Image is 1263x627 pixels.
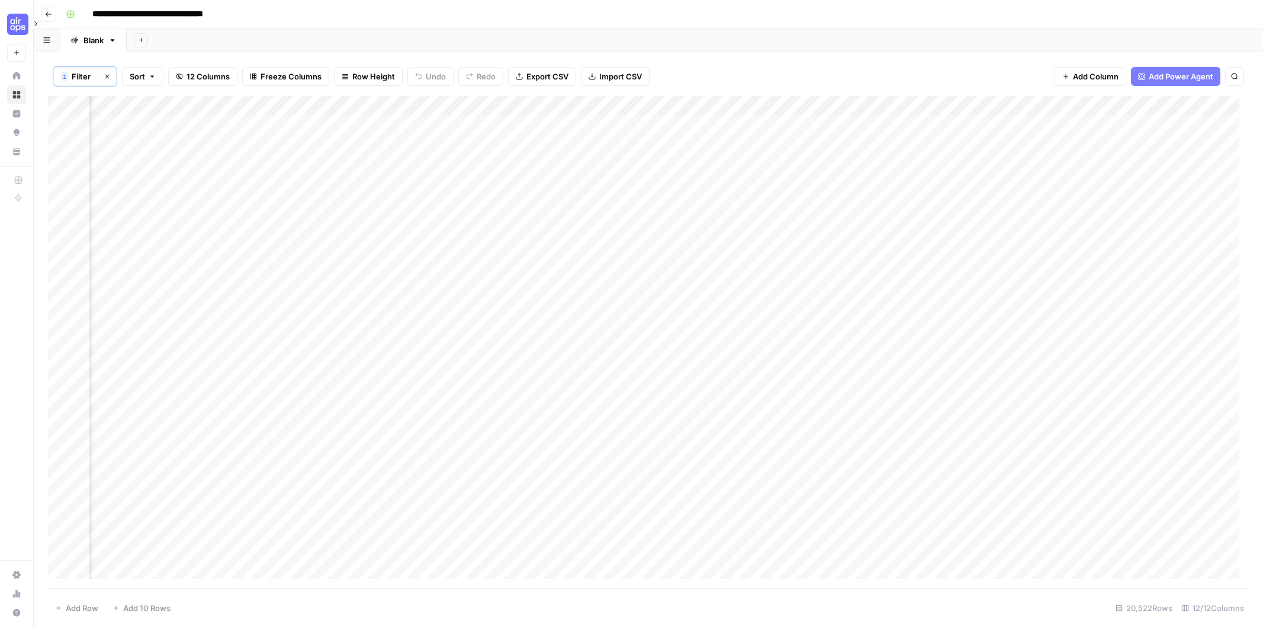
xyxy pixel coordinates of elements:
[130,71,145,82] span: Sort
[7,14,28,35] img: Cohort 5 Logo
[458,67,503,86] button: Redo
[477,71,496,82] span: Redo
[581,67,650,86] button: Import CSV
[63,72,66,81] span: 1
[122,67,163,86] button: Sort
[526,71,568,82] span: Export CSV
[53,67,98,86] button: 1Filter
[1177,599,1249,618] div: 12/12 Columns
[168,67,237,86] button: 12 Columns
[7,584,26,603] a: Usage
[7,85,26,104] a: Browse
[407,67,454,86] button: Undo
[7,565,26,584] a: Settings
[7,142,26,161] a: Your Data
[508,67,576,86] button: Export CSV
[599,71,642,82] span: Import CSV
[72,71,91,82] span: Filter
[187,71,230,82] span: 12 Columns
[334,67,403,86] button: Row Height
[1055,67,1126,86] button: Add Column
[48,599,105,618] button: Add Row
[66,602,98,614] span: Add Row
[1073,71,1119,82] span: Add Column
[7,603,26,622] button: Help + Support
[352,71,395,82] span: Row Height
[83,34,104,46] div: Blank
[7,9,26,39] button: Workspace: Cohort 5
[1111,599,1177,618] div: 20,522 Rows
[7,123,26,142] a: Opportunities
[1149,71,1213,82] span: Add Power Agent
[60,28,127,52] a: Blank
[261,71,322,82] span: Freeze Columns
[7,66,26,85] a: Home
[7,104,26,123] a: Insights
[242,67,329,86] button: Freeze Columns
[61,72,68,81] div: 1
[105,599,178,618] button: Add 10 Rows
[1131,67,1220,86] button: Add Power Agent
[123,602,171,614] span: Add 10 Rows
[426,71,446,82] span: Undo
